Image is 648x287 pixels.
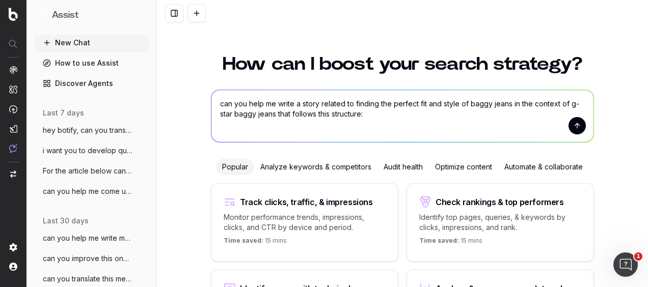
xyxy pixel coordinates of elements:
[35,183,149,199] button: can you help me come up with a suitable
[39,8,145,22] button: Assist
[35,250,149,267] button: can you improve this onpage copy text fo
[429,159,498,175] div: Optimize content
[35,163,149,179] button: For the article below can you come up wi
[43,274,132,284] span: can you translate this meta title and de
[35,35,149,51] button: New Chat
[43,146,132,156] span: i want you to develop quests for a quiz
[224,237,263,244] span: Time saved:
[224,212,386,233] p: Monitor performance trends, impressions, clicks, and CTR by device and period.
[216,159,254,175] div: Popular
[211,55,594,73] h1: How can I boost your search strategy?
[9,105,17,113] img: Activation
[9,144,17,153] img: Assist
[43,233,132,243] span: can you help me write meta title and met
[436,198,564,206] div: Check rankings & top performers
[35,230,149,246] button: can you help me write meta title and met
[35,142,149,159] button: i want you to develop quests for a quiz
[634,252,642,261] span: 1
[419,237,459,244] span: Time saved:
[9,243,17,251] img: Setting
[43,108,84,118] span: last 7 days
[35,75,149,92] a: Discover Agents
[10,170,16,178] img: Switch project
[613,252,638,277] iframe: Intercom live chat
[377,159,429,175] div: Audit health
[9,263,17,271] img: My account
[498,159,589,175] div: Automate & collaborate
[419,212,581,233] p: Identify top pages, queries, & keywords by clicks, impressions, and rank.
[43,216,89,226] span: last 30 days
[43,253,132,264] span: can you improve this onpage copy text fo
[43,166,132,176] span: For the article below can you come up wi
[9,8,18,21] img: Botify logo
[9,125,17,133] img: Studio
[224,237,287,249] p: 15 mins
[43,125,132,135] span: hey botify, can you translate the follow
[39,10,48,20] img: Assist
[43,186,132,196] span: can you help me come up with a suitable
[52,8,78,22] h1: Assist
[9,66,17,74] img: Analytics
[419,237,482,249] p: 15 mins
[254,159,377,175] div: Analyze keywords & competitors
[240,198,373,206] div: Track clicks, traffic, & impressions
[9,85,17,94] img: Intelligence
[35,122,149,138] button: hey botify, can you translate the follow
[35,55,149,71] a: How to use Assist
[211,90,593,142] textarea: can you help me write a story related to finding the perfect fit and style of baggy jeans in the ...
[35,271,149,287] button: can you translate this meta title and de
